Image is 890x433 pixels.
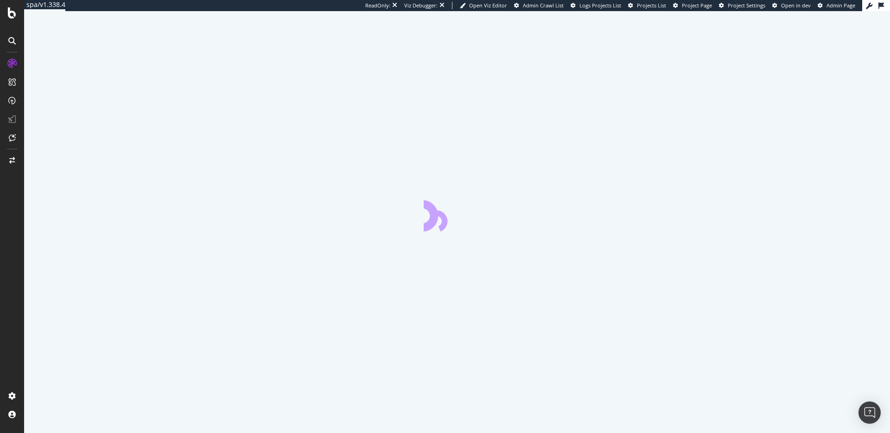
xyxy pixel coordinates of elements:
[460,2,507,9] a: Open Viz Editor
[365,2,390,9] div: ReadOnly:
[728,2,765,9] span: Project Settings
[673,2,712,9] a: Project Page
[772,2,811,9] a: Open in dev
[404,2,438,9] div: Viz Debugger:
[628,2,666,9] a: Projects List
[818,2,855,9] a: Admin Page
[571,2,621,9] a: Logs Projects List
[682,2,712,9] span: Project Page
[826,2,855,9] span: Admin Page
[424,198,490,231] div: animation
[637,2,666,9] span: Projects List
[523,2,564,9] span: Admin Crawl List
[781,2,811,9] span: Open in dev
[469,2,507,9] span: Open Viz Editor
[514,2,564,9] a: Admin Crawl List
[719,2,765,9] a: Project Settings
[579,2,621,9] span: Logs Projects List
[858,401,881,424] div: Open Intercom Messenger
